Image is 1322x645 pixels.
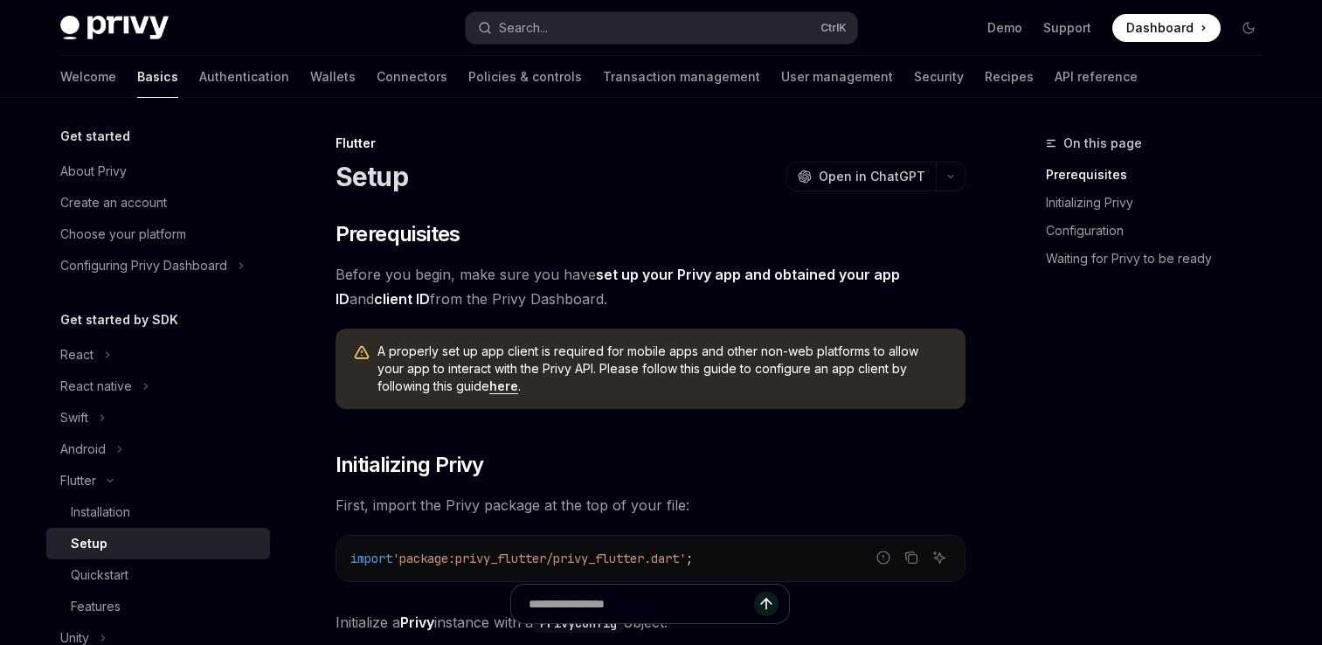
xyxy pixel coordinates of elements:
[466,12,857,44] button: Open search
[60,255,227,276] div: Configuring Privy Dashboard
[820,21,847,35] span: Ctrl K
[46,433,270,465] button: Toggle Android section
[872,546,895,569] button: Report incorrect code
[60,470,96,491] div: Flutter
[60,192,167,213] div: Create an account
[1046,217,1277,245] a: Configuration
[353,344,370,362] svg: Warning
[60,161,127,182] div: About Privy
[377,56,447,98] a: Connectors
[336,493,966,517] span: First, import the Privy package at the top of your file:
[786,162,936,191] button: Open in ChatGPT
[60,56,116,98] a: Welcome
[1043,19,1091,37] a: Support
[46,559,270,591] a: Quickstart
[1126,19,1194,37] span: Dashboard
[686,551,693,566] span: ;
[819,168,925,185] span: Open in ChatGPT
[1112,14,1221,42] a: Dashboard
[489,378,518,394] a: here
[60,126,130,147] h5: Get started
[529,585,754,623] input: Ask a question...
[374,290,430,309] a: client ID
[350,551,392,566] span: import
[392,551,686,566] span: 'package:privy_flutter/privy_flutter.dart'
[137,56,178,98] a: Basics
[46,339,270,371] button: Toggle React section
[1046,161,1277,189] a: Prerequisites
[46,371,270,402] button: Toggle React native section
[1046,245,1277,273] a: Waiting for Privy to be ready
[754,592,779,616] button: Send message
[46,465,270,496] button: Toggle Flutter section
[60,309,178,330] h5: Get started by SDK
[928,546,951,569] button: Ask AI
[499,17,548,38] div: Search...
[336,161,408,192] h1: Setup
[336,220,460,248] span: Prerequisites
[46,250,270,281] button: Toggle Configuring Privy Dashboard section
[60,407,88,428] div: Swift
[1063,133,1142,154] span: On this page
[46,496,270,528] a: Installation
[46,591,270,622] a: Features
[71,533,107,554] div: Setup
[914,56,964,98] a: Security
[1235,14,1263,42] button: Toggle dark mode
[468,56,582,98] a: Policies & controls
[199,56,289,98] a: Authentication
[71,565,128,586] div: Quickstart
[781,56,893,98] a: User management
[336,262,966,311] span: Before you begin, make sure you have and from the Privy Dashboard.
[1055,56,1138,98] a: API reference
[60,376,132,397] div: React native
[60,344,93,365] div: React
[900,546,923,569] button: Copy the contents from the code block
[46,528,270,559] a: Setup
[985,56,1034,98] a: Recipes
[60,16,169,40] img: dark logo
[336,266,900,309] a: set up your Privy app and obtained your app ID
[603,56,760,98] a: Transaction management
[336,451,484,479] span: Initializing Privy
[46,218,270,250] a: Choose your platform
[377,343,948,395] span: A properly set up app client is required for mobile apps and other non-web platforms to allow you...
[71,596,121,617] div: Features
[1046,189,1277,217] a: Initializing Privy
[987,19,1022,37] a: Demo
[46,187,270,218] a: Create an account
[60,439,106,460] div: Android
[310,56,356,98] a: Wallets
[60,224,186,245] div: Choose your platform
[46,156,270,187] a: About Privy
[71,502,130,523] div: Installation
[46,402,270,433] button: Toggle Swift section
[336,135,966,152] div: Flutter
